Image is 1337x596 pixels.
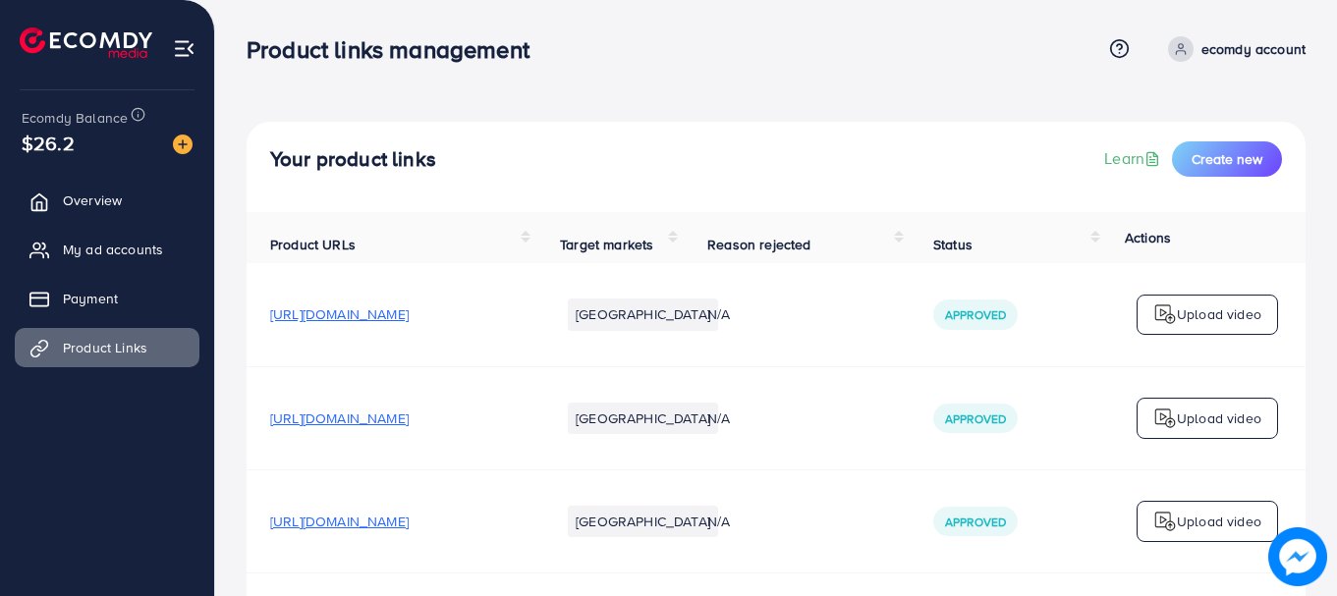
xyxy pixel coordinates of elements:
[1104,147,1164,170] a: Learn
[945,306,1006,323] span: Approved
[568,506,718,537] li: [GEOGRAPHIC_DATA]
[270,304,409,324] span: [URL][DOMAIN_NAME]
[933,235,973,254] span: Status
[707,304,730,324] span: N/A
[63,190,122,210] span: Overview
[22,108,128,128] span: Ecomdy Balance
[15,328,199,367] a: Product Links
[1192,149,1262,169] span: Create new
[22,129,75,157] span: $26.2
[1160,36,1306,62] a: ecomdy account
[173,135,193,154] img: image
[1172,141,1282,177] button: Create new
[63,240,163,259] span: My ad accounts
[270,147,436,172] h4: Your product links
[707,512,730,531] span: N/A
[20,27,152,58] img: logo
[1125,228,1171,247] span: Actions
[707,235,810,254] span: Reason rejected
[945,410,1006,427] span: Approved
[1177,510,1261,533] p: Upload video
[1201,37,1306,61] p: ecomdy account
[15,279,199,318] a: Payment
[15,230,199,269] a: My ad accounts
[1153,510,1177,533] img: logo
[247,35,545,64] h3: Product links management
[270,512,409,531] span: [URL][DOMAIN_NAME]
[63,289,118,308] span: Payment
[173,37,195,60] img: menu
[63,338,147,357] span: Product Links
[568,298,718,330] li: [GEOGRAPHIC_DATA]
[270,408,409,428] span: [URL][DOMAIN_NAME]
[15,181,199,220] a: Overview
[1177,302,1261,326] p: Upload video
[1153,302,1177,326] img: logo
[270,235,356,254] span: Product URLs
[707,408,730,428] span: N/A
[1177,406,1261,430] p: Upload video
[1153,406,1177,430] img: logo
[568,403,718,434] li: [GEOGRAPHIC_DATA]
[945,514,1006,530] span: Approved
[560,235,653,254] span: Target markets
[1268,527,1327,586] img: image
